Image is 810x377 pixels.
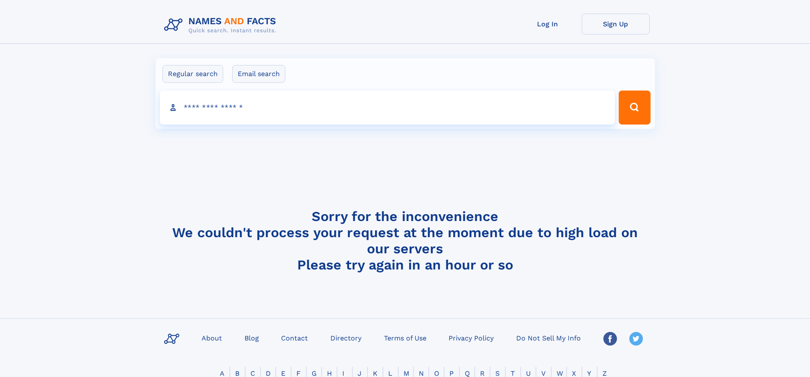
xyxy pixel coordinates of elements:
a: Blog [241,332,262,344]
a: Directory [327,332,365,344]
label: Email search [232,65,285,83]
img: Facebook [603,332,617,346]
input: search input [160,91,615,125]
a: Log In [514,14,582,34]
a: Do Not Sell My Info [513,332,584,344]
a: About [198,332,225,344]
a: Sign Up [582,14,650,34]
img: Twitter [629,332,643,346]
h4: Sorry for the inconvenience We couldn't process your request at the moment due to high load on ou... [161,208,650,273]
a: Terms of Use [381,332,430,344]
label: Regular search [162,65,223,83]
a: Privacy Policy [445,332,497,344]
button: Search Button [619,91,650,125]
img: Logo Names and Facts [161,14,283,37]
a: Contact [278,332,311,344]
